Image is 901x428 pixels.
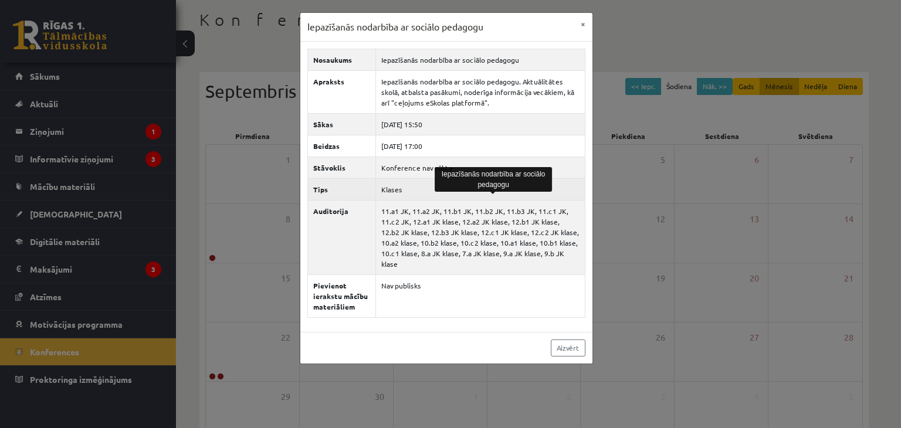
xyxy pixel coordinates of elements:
th: Beidzas [307,135,375,157]
td: Iepazīšanās nodarbība ar sociālo pedagogu. Aktuālitātes skolā, atbalsta pasākumi, noderīga inform... [375,70,585,113]
a: Aizvērt [551,339,585,356]
td: Konference nav sākta [375,157,585,178]
div: Iepazīšanās nodarbība ar sociālo pedagogu [435,167,552,192]
th: Nosaukums [307,49,375,70]
button: × [574,13,592,35]
td: Iepazīšanās nodarbība ar sociālo pedagogu [375,49,585,70]
td: [DATE] 17:00 [375,135,585,157]
td: 11.a1 JK, 11.a2 JK, 11.b1 JK, 11.b2 JK, 11.b3 JK, 11.c1 JK, 11.c2 JK, 12.a1 JK klase, 12.a2 JK kl... [375,200,585,274]
h3: Iepazīšanās nodarbība ar sociālo pedagogu [307,20,483,34]
th: Apraksts [307,70,375,113]
th: Sākas [307,113,375,135]
td: Klases [375,178,585,200]
th: Auditorija [307,200,375,274]
td: [DATE] 15:50 [375,113,585,135]
td: Nav publisks [375,274,585,317]
th: Pievienot ierakstu mācību materiāliem [307,274,375,317]
th: Stāvoklis [307,157,375,178]
th: Tips [307,178,375,200]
